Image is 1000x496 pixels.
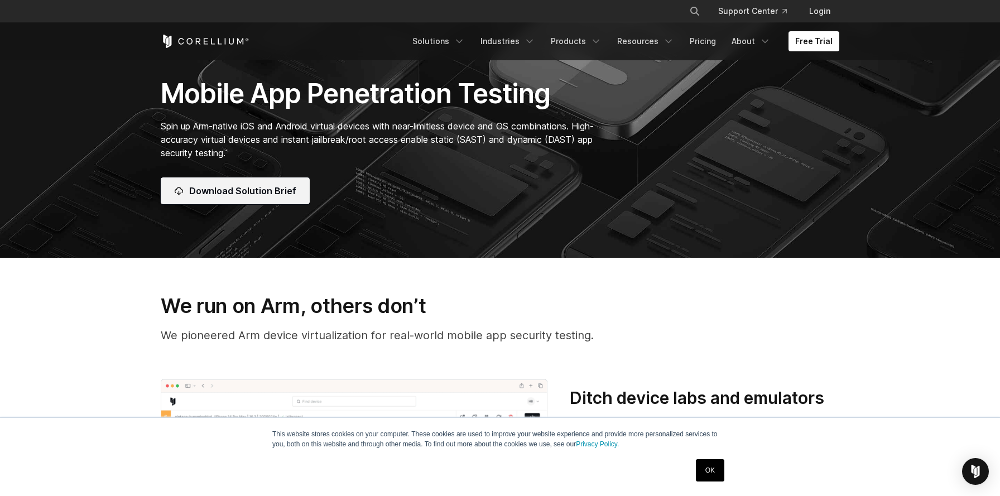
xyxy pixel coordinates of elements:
a: About [725,31,777,51]
a: Download Solution Brief [161,177,310,204]
a: Industries [474,31,542,51]
h1: Mobile App Penetration Testing [161,77,605,110]
span: Download Solution Brief [189,184,296,198]
span: Spin up Arm-native iOS and Android virtual devices with near-limitless device and OS combinations... [161,121,594,158]
a: Pricing [683,31,723,51]
a: OK [696,459,724,481]
p: We pioneered Arm device virtualization for real-world mobile app security testing. [161,327,839,344]
a: Products [544,31,608,51]
a: Support Center [709,1,796,21]
div: Navigation Menu [406,31,839,51]
h3: Ditch device labs and emulators [570,388,839,409]
div: Navigation Menu [676,1,839,21]
a: Corellium Home [161,35,249,48]
div: Open Intercom Messenger [962,458,989,485]
button: Search [685,1,705,21]
h3: We run on Arm, others don’t [161,293,839,318]
p: This website stores cookies on your computer. These cookies are used to improve your website expe... [272,429,728,449]
a: Free Trial [789,31,839,51]
a: Login [800,1,839,21]
a: Solutions [406,31,472,51]
a: Resources [610,31,681,51]
a: Privacy Policy. [576,440,619,448]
